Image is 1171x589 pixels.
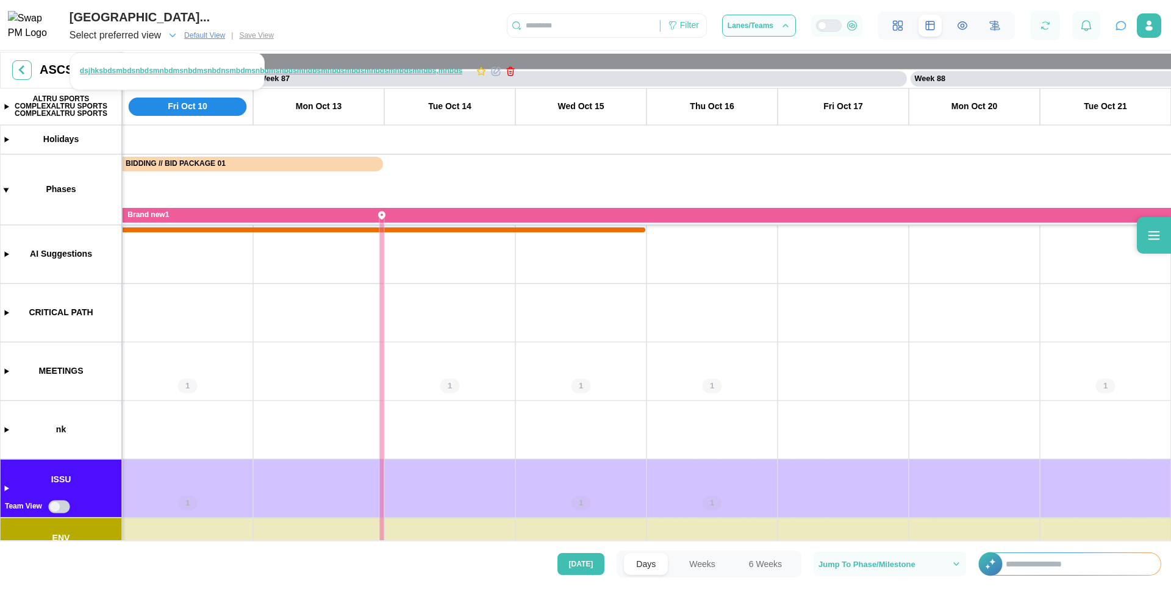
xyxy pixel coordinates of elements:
button: Open project assistant [1112,17,1130,34]
button: 6 Weeks [737,553,794,575]
span: [DATE] [569,554,593,574]
div: | [231,30,233,41]
span: Jump To Phase/Milestone [818,560,915,568]
span: dsjhksbdsmbdsnbdsmnbdmsnbdmsnbdnsmbdmsnbdmsnbdsmndbsmnbdsmbdsmnbdsmnbdsmndbs,mnbds [80,67,462,76]
span: Default View [184,29,225,41]
button: Refresh Grid [1037,17,1054,34]
button: Weeks [677,553,728,575]
button: Days [624,553,668,575]
span: Select preferred view [70,27,161,44]
span: Lanes/Teams [728,22,773,29]
div: + [978,552,1161,576]
div: Filter [680,19,699,32]
img: Swap PM Logo [8,11,57,41]
div: [GEOGRAPHIC_DATA]... [70,8,279,27]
